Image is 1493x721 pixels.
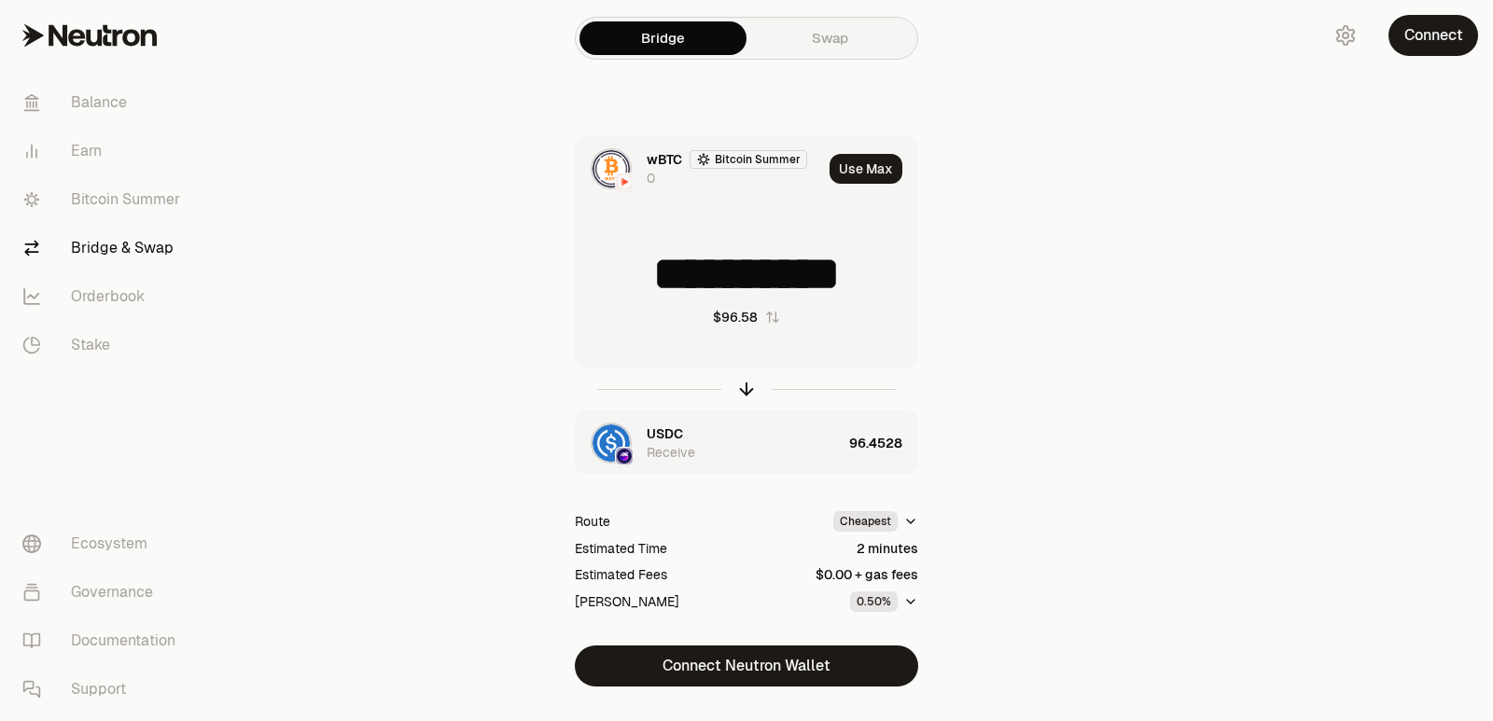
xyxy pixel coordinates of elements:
img: USDC Logo [593,424,630,462]
button: Connect [1388,15,1478,56]
div: Receive [647,443,695,462]
a: Documentation [7,617,202,665]
img: wBTC Logo [593,150,630,187]
div: $0.00 + gas fees [816,565,918,584]
div: 2 minutes [857,539,918,558]
button: $96.58 [713,308,780,326]
a: Governance [7,568,202,617]
div: Cheapest [833,511,898,532]
a: Balance [7,78,202,127]
a: Swap [746,21,914,55]
div: 0.50% [850,591,898,612]
div: Route [575,512,610,531]
div: Estimated Time [575,539,667,558]
div: USDC LogoOsmosis LogoOsmosis LogoUSDCReceive [576,411,842,475]
a: Bridge & Swap [7,224,202,272]
button: Connect Neutron Wallet [575,645,918,686]
button: USDC LogoOsmosis LogoOsmosis LogoUSDCReceive96.4528 [576,411,917,475]
a: Bridge [579,21,746,55]
img: Neutron Logo [617,174,632,189]
div: $96.58 [713,308,758,326]
span: wBTC [647,150,682,169]
button: Cheapest [833,511,918,532]
a: Earn [7,127,202,175]
a: Stake [7,321,202,369]
button: 0.50% [850,591,918,612]
div: 96.4528 [849,411,917,475]
img: Osmosis Logo [617,449,632,464]
a: Support [7,665,202,714]
button: Bitcoin Summer [690,150,807,169]
a: Bitcoin Summer [7,175,202,224]
div: wBTC LogoNeutron LogoNeutron LogowBTCBitcoin Summer0 [576,137,822,201]
div: [PERSON_NAME] [575,592,679,611]
div: Estimated Fees [575,565,667,584]
a: Ecosystem [7,520,202,568]
span: USDC [647,424,683,443]
div: 0 [647,169,655,187]
a: Orderbook [7,272,202,321]
button: Use Max [830,154,902,184]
